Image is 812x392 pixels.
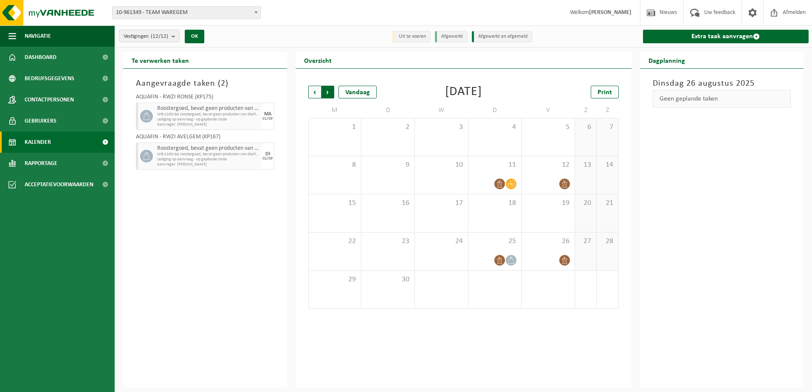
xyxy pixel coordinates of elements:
[589,9,632,16] strong: [PERSON_NAME]
[640,52,694,68] h2: Dagplanning
[419,123,464,132] span: 3
[419,237,464,246] span: 24
[597,103,618,118] td: Z
[473,199,517,208] span: 18
[579,123,592,132] span: 6
[575,103,597,118] td: Z
[598,89,612,96] span: Print
[653,90,791,108] div: Geen geplande taken
[591,86,619,98] a: Print
[221,79,226,88] span: 2
[25,110,56,132] span: Gebruikers
[136,77,274,90] h3: Aangevraagde taken ( )
[392,31,431,42] li: Uit te voeren
[526,160,570,170] span: 12
[526,199,570,208] span: 19
[366,199,410,208] span: 16
[579,199,592,208] span: 20
[361,103,415,118] td: D
[419,160,464,170] span: 10
[579,160,592,170] span: 13
[601,199,614,208] span: 21
[526,123,570,132] span: 5
[601,237,614,246] span: 28
[313,275,357,284] span: 29
[313,160,357,170] span: 8
[157,145,259,152] span: Roostergoed, bevat geen producten van dierlijke oorsprong
[262,157,273,161] div: 02/09
[157,112,259,117] span: WB-1100-GA roostergoed, bevat geen producten van dierlijke o
[579,237,592,246] span: 27
[445,86,482,98] div: [DATE]
[157,122,259,127] span: Aanvrager: [PERSON_NAME]
[185,30,204,43] button: OK
[473,160,517,170] span: 11
[25,25,51,47] span: Navigatie
[526,237,570,246] span: 26
[419,199,464,208] span: 17
[313,199,357,208] span: 15
[265,151,270,157] div: DI
[468,103,522,118] td: D
[157,157,259,162] span: Lediging op aanvraag - op geplande route
[321,86,334,98] span: Volgende
[366,160,410,170] span: 9
[157,162,259,167] span: Aanvrager: [PERSON_NAME]
[25,132,51,153] span: Kalender
[313,237,357,246] span: 22
[435,31,468,42] li: Afgewerkt
[264,112,271,117] div: MA
[113,7,260,19] span: 10-961349 - TEAM WAREGEM
[653,77,791,90] h3: Dinsdag 26 augustus 2025
[25,174,93,195] span: Acceptatievoorwaarden
[136,134,274,143] div: AQUAFIN - RWZI AVELGEM (KP167)
[473,237,517,246] span: 25
[112,6,261,19] span: 10-961349 - TEAM WAREGEM
[157,117,259,122] span: Lediging op aanvraag - op geplande route
[262,117,273,121] div: 01/09
[415,103,468,118] td: W
[522,103,575,118] td: V
[472,31,532,42] li: Afgewerkt en afgemeld
[25,68,74,89] span: Bedrijfsgegevens
[124,30,168,43] span: Vestigingen
[601,160,614,170] span: 14
[157,152,259,157] span: WB-1100-GA roostergoed, bevat geen producten van dierlijke o
[25,89,74,110] span: Contactpersonen
[366,237,410,246] span: 23
[601,123,614,132] span: 7
[119,30,180,42] button: Vestigingen(12/12)
[473,123,517,132] span: 4
[157,105,259,112] span: Roostergoed, bevat geen producten van dierlijke oorsprong
[338,86,377,98] div: Vandaag
[136,94,274,103] div: AQUAFIN - RWZI RONSE (KP175)
[366,275,410,284] span: 30
[643,30,809,43] a: Extra taak aanvragen
[366,123,410,132] span: 2
[296,52,340,68] h2: Overzicht
[123,52,197,68] h2: Te verwerken taken
[313,123,357,132] span: 1
[308,103,362,118] td: M
[25,47,56,68] span: Dashboard
[308,86,321,98] span: Vorige
[25,153,57,174] span: Rapportage
[151,34,168,39] count: (12/12)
